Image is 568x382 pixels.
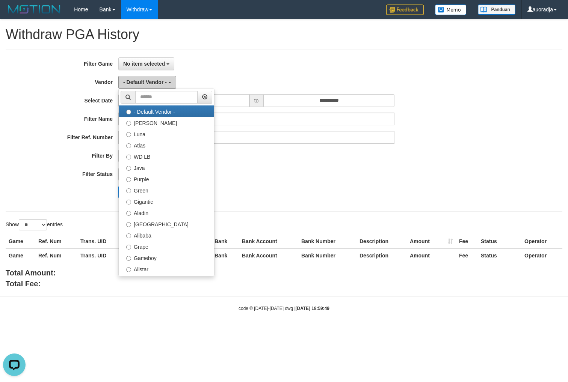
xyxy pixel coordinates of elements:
input: Grape [126,245,131,250]
b: Total Amount: [6,269,56,277]
th: Operator [521,248,562,262]
input: Aladin [126,211,131,216]
label: Gigantic [119,196,214,207]
strong: [DATE] 18:59:49 [296,306,329,311]
input: [GEOGRAPHIC_DATA] [126,222,131,227]
button: Open LiveChat chat widget [3,3,26,26]
label: WD LB [119,150,214,162]
th: Amount [407,248,456,262]
input: Gigantic [126,200,131,205]
th: Game [6,235,35,248]
img: MOTION_logo.png [6,4,63,15]
small: code © [DATE]-[DATE] dwg | [239,306,329,311]
th: Fee [456,248,478,262]
th: Ref. Num [35,248,77,262]
th: Amount [407,235,456,248]
h1: Withdraw PGA History [6,27,562,42]
input: WD LB [126,155,131,159]
select: Showentries [19,219,47,230]
input: Alibaba [126,233,131,238]
label: Gameboy [119,252,214,263]
th: Operator [521,235,562,248]
th: Ref. Num [35,235,77,248]
button: No item selected [118,57,174,70]
th: Game [6,248,35,262]
th: Bank Account [239,248,298,262]
label: Alibaba [119,229,214,241]
th: Bank Number [298,248,357,262]
img: Button%20Memo.svg [435,5,467,15]
th: Bank [211,248,239,262]
b: Total Fee: [6,280,41,288]
input: - Default Vendor - [126,110,131,114]
input: Luna [126,132,131,137]
input: Atlas [126,143,131,148]
th: Bank Account [239,235,298,248]
span: No item selected [123,61,165,67]
label: Aladin [119,207,214,218]
button: - Default Vendor - [118,76,176,89]
input: Purple [126,177,131,182]
label: Grape [119,241,214,252]
label: Purple [119,173,214,184]
input: Green [126,188,131,193]
th: Description [357,248,407,262]
th: Trans. UID [77,235,124,248]
span: - Default Vendor - [123,79,167,85]
img: panduan.png [478,5,515,15]
label: Atlas [119,139,214,150]
label: Green [119,184,214,196]
label: - Default Vendor - [119,105,214,117]
th: Bank Number [298,235,357,248]
input: Java [126,166,131,171]
label: Java [119,162,214,173]
img: Feedback.jpg [386,5,424,15]
label: [GEOGRAPHIC_DATA] [119,218,214,229]
input: Gameboy [126,256,131,261]
label: Luna [119,128,214,139]
label: Allstar [119,263,214,274]
input: [PERSON_NAME] [126,121,131,126]
th: Trans. UID [77,248,124,262]
th: Status [478,248,521,262]
input: Allstar [126,267,131,272]
th: Bank [211,235,239,248]
label: Show entries [6,219,63,230]
th: Status [478,235,521,248]
label: [PERSON_NAME] [119,117,214,128]
label: Xtr [119,274,214,286]
span: to [249,94,264,107]
th: Description [357,235,407,248]
th: Fee [456,235,478,248]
